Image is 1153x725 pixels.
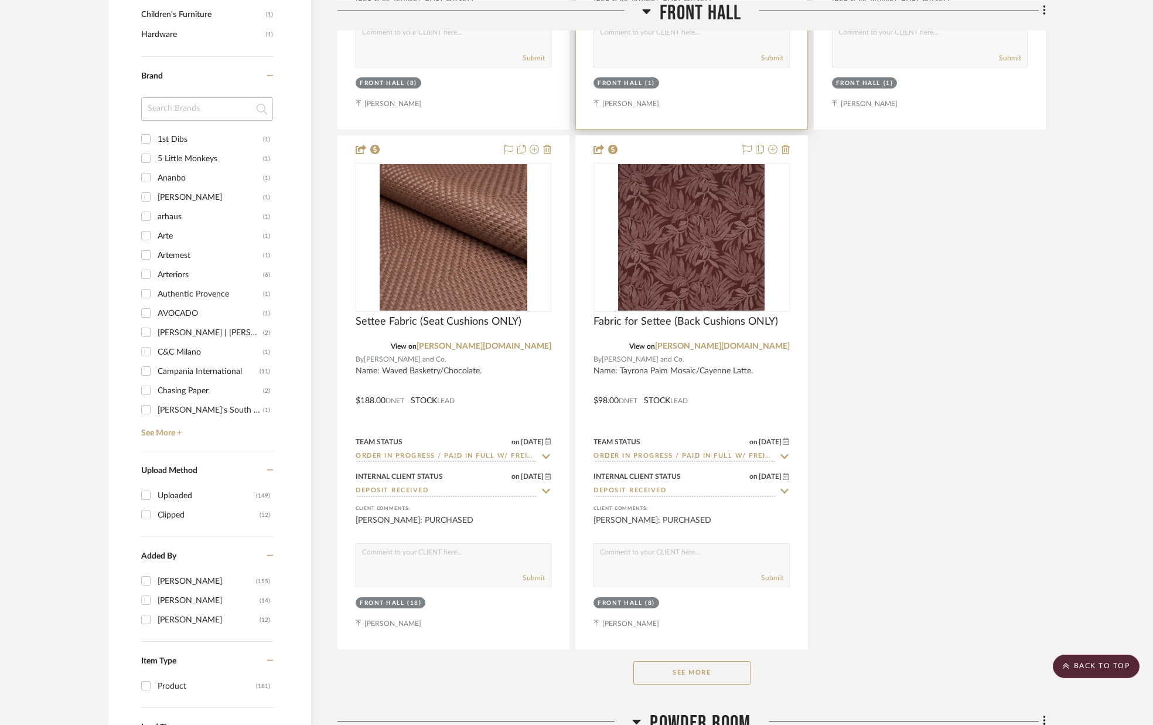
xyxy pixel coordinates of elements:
button: Submit [761,573,783,583]
span: Hardware [141,25,263,45]
div: Product [158,677,256,696]
div: (1) [263,285,270,304]
input: Type to Search… [356,486,537,497]
div: [PERSON_NAME]: PURCHASED [356,515,551,538]
div: (1) [263,304,270,323]
span: [DATE] [520,472,545,481]
img: Fabric for Settee (Back Cushions ONLY) [618,164,765,311]
div: (32) [260,506,270,525]
div: (1) [883,79,893,88]
div: (155) [256,572,270,591]
span: Item Type [141,657,176,665]
span: [PERSON_NAME] and Co. [364,354,446,365]
div: (1) [263,246,270,265]
div: Authentic Provence [158,285,263,304]
div: Campania International [158,362,260,381]
div: arhaus [158,207,263,226]
div: Arte [158,227,263,246]
div: (1) [263,149,270,168]
div: Clipped [158,506,260,525]
div: (18) [407,599,421,608]
div: Ananbo [158,169,263,188]
span: Children's Furniture [141,5,263,25]
div: (2) [263,324,270,342]
span: By [356,354,364,365]
div: (1) [263,169,270,188]
div: FRONT HALL [836,79,881,88]
input: Type to Search… [593,451,775,462]
div: [PERSON_NAME] [158,188,263,207]
span: View on [629,343,655,350]
div: (6) [263,266,270,284]
div: 5 Little Monkeys [158,149,263,168]
div: FRONT HALL [598,599,642,608]
div: AVOCADO [158,304,263,323]
div: FRONT HALL [360,79,404,88]
div: (1) [263,188,270,207]
div: (8) [407,79,417,88]
div: (1) [263,207,270,226]
span: [DATE] [758,472,783,481]
div: (149) [256,486,270,505]
div: [PERSON_NAME]'s South Seashells [158,401,263,420]
a: [PERSON_NAME][DOMAIN_NAME] [417,342,551,350]
span: on [511,438,520,445]
div: 1st Dibs [158,130,263,149]
div: Internal Client Status [356,471,443,482]
div: [PERSON_NAME] [158,572,256,591]
div: (2) [263,382,270,400]
span: Upload Method [141,467,197,475]
div: (1) [263,343,270,362]
button: See More [633,661,751,685]
scroll-to-top-button: BACK TO TOP [1053,655,1140,678]
button: Submit [999,53,1021,63]
a: [PERSON_NAME][DOMAIN_NAME] [655,342,790,350]
div: (8) [645,599,655,608]
div: Uploaded [158,486,256,505]
span: [DATE] [758,438,783,446]
div: [PERSON_NAME] | [PERSON_NAME] [158,324,263,342]
div: FRONT HALL [598,79,642,88]
input: Type to Search… [593,486,775,497]
span: Fabric for Settee (Back Cushions ONLY) [593,315,778,328]
div: (11) [260,362,270,381]
span: on [749,438,758,445]
button: Submit [523,573,545,583]
span: [DATE] [520,438,545,446]
input: Type to Search… [356,451,537,462]
div: [PERSON_NAME] [158,611,260,629]
span: on [511,473,520,480]
span: on [749,473,758,480]
span: Added By [141,552,176,560]
div: (1) [263,401,270,420]
div: Team Status [356,437,402,447]
div: (181) [256,677,270,696]
div: 0 [356,164,551,311]
span: Settee Fabric (Seat Cushions ONLY) [356,315,521,328]
div: FRONT HALL [360,599,404,608]
span: View on [391,343,417,350]
div: Arteriors [158,266,263,284]
div: C&C Milano [158,343,263,362]
span: (1) [266,25,273,44]
div: Chasing Paper [158,382,263,400]
div: Internal Client Status [593,471,681,482]
input: Search Brands [141,97,273,121]
a: See More + [138,420,273,438]
div: (1) [263,130,270,149]
span: By [593,354,602,365]
div: (1) [645,79,655,88]
button: Submit [761,53,783,63]
div: 0 [594,164,789,311]
span: Brand [141,72,163,80]
div: [PERSON_NAME] [158,591,260,610]
span: (1) [266,5,273,24]
div: Team Status [593,437,640,447]
span: [PERSON_NAME] and Co. [602,354,684,365]
img: Settee Fabric (Seat Cushions ONLY) [380,164,527,311]
div: (1) [263,227,270,246]
div: (12) [260,611,270,629]
div: Artemest [158,246,263,265]
button: Submit [523,53,545,63]
div: (14) [260,591,270,610]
